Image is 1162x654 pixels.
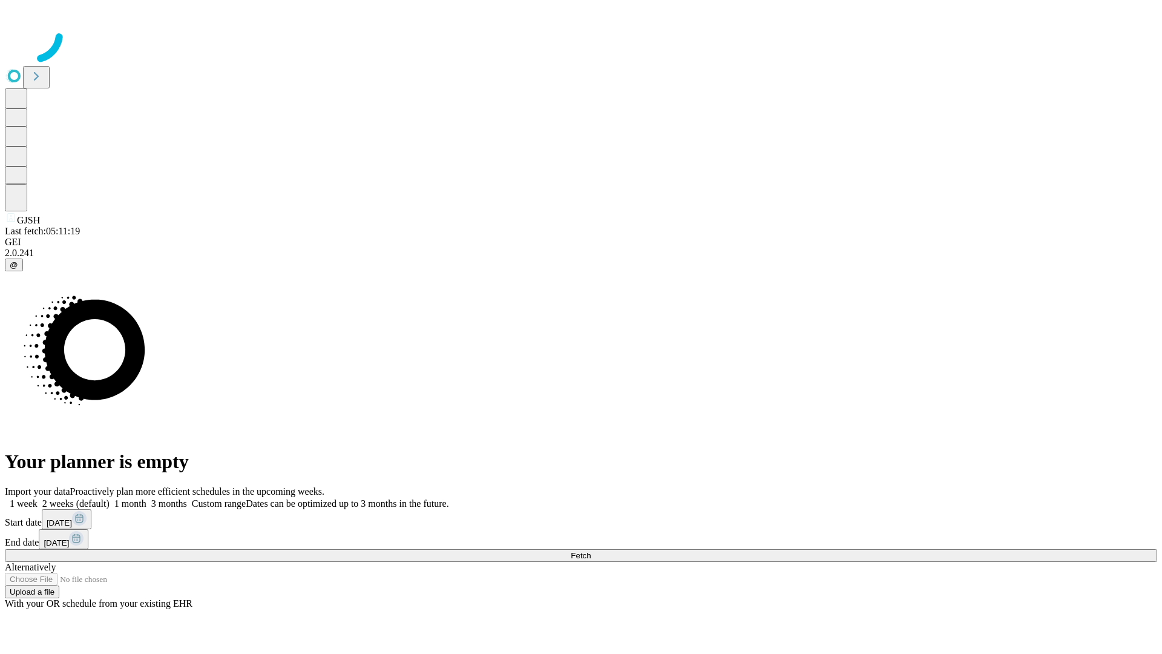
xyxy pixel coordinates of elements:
[5,529,1157,549] div: End date
[571,551,591,560] span: Fetch
[5,586,59,598] button: Upload a file
[5,509,1157,529] div: Start date
[5,226,80,236] span: Last fetch: 05:11:19
[5,248,1157,259] div: 2.0.241
[17,215,40,225] span: GJSH
[246,498,448,509] span: Dates can be optimized up to 3 months in the future.
[151,498,187,509] span: 3 months
[39,529,88,549] button: [DATE]
[10,498,38,509] span: 1 week
[5,598,192,609] span: With your OR schedule from your existing EHR
[5,562,56,572] span: Alternatively
[42,498,110,509] span: 2 weeks (default)
[10,260,18,269] span: @
[70,486,324,497] span: Proactively plan more efficient schedules in the upcoming weeks.
[5,549,1157,562] button: Fetch
[114,498,146,509] span: 1 month
[5,259,23,271] button: @
[42,509,91,529] button: [DATE]
[5,451,1157,473] h1: Your planner is empty
[5,237,1157,248] div: GEI
[44,538,69,547] span: [DATE]
[192,498,246,509] span: Custom range
[47,518,72,527] span: [DATE]
[5,486,70,497] span: Import your data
